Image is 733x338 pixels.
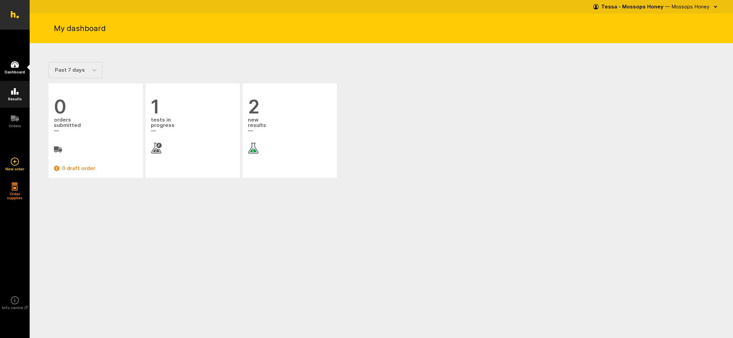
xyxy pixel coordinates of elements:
[151,97,234,116] span: 1
[54,97,137,116] span: 0
[54,97,137,154] a: 0 orderssubmitted
[2,306,28,310] h5: Info centre
[54,164,137,172] a: 0 draft order
[9,124,21,128] h5: Orders
[248,97,331,116] span: 2
[248,97,331,154] a: 2 newresults
[593,1,720,12] button: Tessa - Mossops Honey — Mossops Honey
[665,3,709,10] span: — Mossops Honey
[151,97,234,154] a: 1 tests inprogress
[8,97,22,101] h5: Results
[601,3,664,10] strong: Tessa - Mossops Honey
[151,116,234,135] span: tests in progress
[5,192,25,200] h5: Order supplies
[5,70,25,74] h5: Dashboard
[54,23,106,33] h1: My dashboard
[54,116,137,135] span: orders submitted
[248,116,331,135] span: new results
[5,167,24,171] h5: New order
